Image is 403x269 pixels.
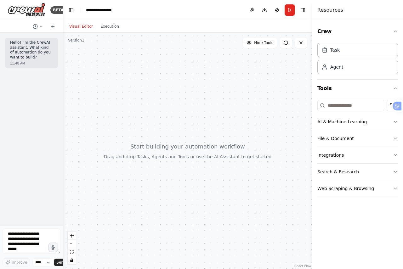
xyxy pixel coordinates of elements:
button: Tools [317,80,398,97]
a: React Flow attribution [294,264,311,268]
div: Crew [317,40,398,79]
button: Crew [317,23,398,40]
button: Integrations [317,147,398,163]
p: Hello! I'm the CrewAI assistant. What kind of automation do you want to build? [10,40,53,60]
button: Search & Research [317,164,398,180]
div: Task [330,47,340,53]
button: File & Document [317,130,398,147]
span: Improve [12,260,27,265]
span: Hide Tools [254,40,273,45]
div: BETA [50,6,66,14]
button: Send [54,259,73,266]
button: Improve [3,258,30,266]
button: Visual Editor [65,23,97,30]
nav: breadcrumb [86,7,117,13]
button: Hide Tools [243,38,277,48]
button: toggle interactivity [68,256,76,264]
button: zoom in [68,232,76,240]
button: Start a new chat [48,23,58,30]
button: Click to speak your automation idea [48,243,58,252]
img: Logo [8,3,45,17]
div: React Flow controls [68,232,76,264]
div: Tools [317,97,398,202]
div: Version 1 [68,38,84,43]
button: Web Scraping & Browsing [317,180,398,197]
span: Send [56,260,66,265]
h4: Resources [317,6,343,14]
div: Agent [330,64,343,70]
button: fit view [68,248,76,256]
button: Hide right sidebar [298,6,307,14]
button: Execution [97,23,123,30]
button: zoom out [68,240,76,248]
button: Switch to previous chat [30,23,45,30]
div: 11:48 AM [10,61,53,66]
button: Hide left sidebar [67,6,76,14]
button: AI & Machine Learning [317,114,398,130]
